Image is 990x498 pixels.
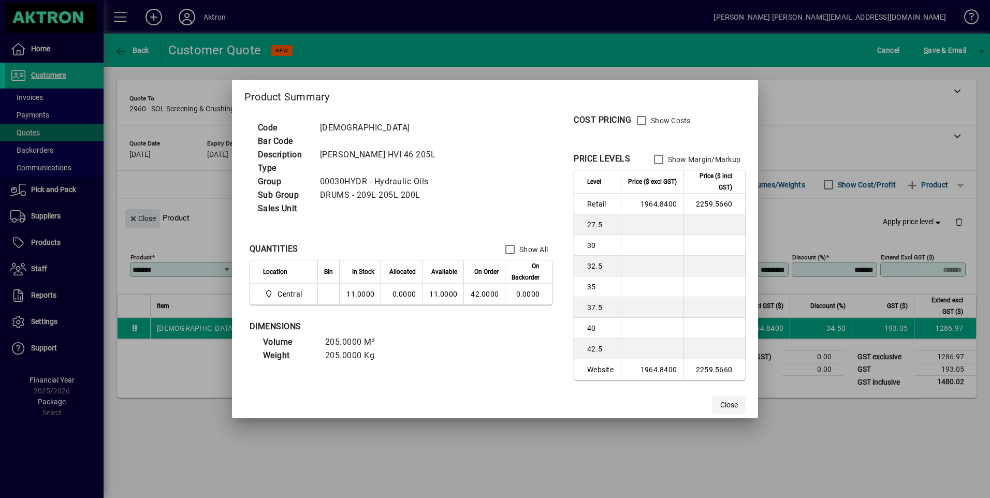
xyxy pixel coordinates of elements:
span: On Order [474,266,499,277]
label: Show Margin/Markup [666,154,741,165]
span: On Backorder [512,260,540,283]
span: Retail [587,199,615,209]
span: Central [263,288,306,300]
span: Price ($ excl GST) [628,176,677,187]
span: Location [263,266,287,277]
td: Sub Group [253,188,315,202]
td: Volume [258,335,320,349]
td: Bar Code [253,135,315,148]
h2: Product Summary [232,80,758,110]
td: 1964.8400 [621,359,683,380]
div: QUANTITIES [250,243,298,255]
div: COST PRICING [574,114,631,126]
td: 0.0000 [505,284,552,304]
span: 42.0000 [471,290,499,298]
td: 11.0000 [339,284,381,304]
span: Website [587,364,615,375]
td: Weight [258,349,320,362]
span: 40 [587,323,615,333]
td: [DEMOGRAPHIC_DATA] [315,121,448,135]
span: Allocated [389,266,416,277]
span: 42.5 [587,344,615,354]
td: Code [253,121,315,135]
td: [PERSON_NAME] HVI 46 205L [315,148,448,162]
span: Central [278,289,302,299]
td: 205.0000 Kg [320,349,388,362]
span: 30 [587,240,615,251]
span: In Stock [352,266,374,277]
td: DRUMS - 209L 205L 200L [315,188,448,202]
button: Close [712,396,746,414]
label: Show All [517,244,548,255]
td: 0.0000 [381,284,422,304]
td: Type [253,162,315,175]
td: 205.0000 M³ [320,335,388,349]
span: Level [587,176,601,187]
td: 00030HYDR - Hydraulic Oils [315,175,448,188]
span: 27.5 [587,219,615,230]
div: DIMENSIONS [250,320,508,333]
td: 11.0000 [422,284,463,304]
label: Show Costs [649,115,691,126]
td: 2259.5660 [683,359,745,380]
span: Price ($ incl GST) [690,170,732,193]
span: Available [431,266,457,277]
td: Sales Unit [253,202,315,215]
span: 37.5 [587,302,615,313]
td: 1964.8400 [621,194,683,214]
div: PRICE LEVELS [574,153,630,165]
span: Close [720,400,738,411]
span: 32.5 [587,261,615,271]
td: Group [253,175,315,188]
td: Description [253,148,315,162]
span: Bin [324,266,333,277]
td: 2259.5660 [683,194,745,214]
span: 35 [587,282,615,292]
